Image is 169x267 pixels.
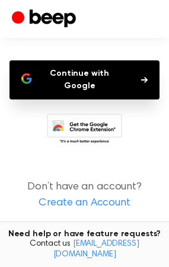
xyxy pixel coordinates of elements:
[12,8,79,31] a: Beep
[9,60,160,99] button: Continue with Google
[7,239,162,260] span: Contact us
[53,240,139,259] a: [EMAIL_ADDRESS][DOMAIN_NAME]
[9,179,160,211] p: Don’t have an account?
[12,195,157,211] a: Create an Account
